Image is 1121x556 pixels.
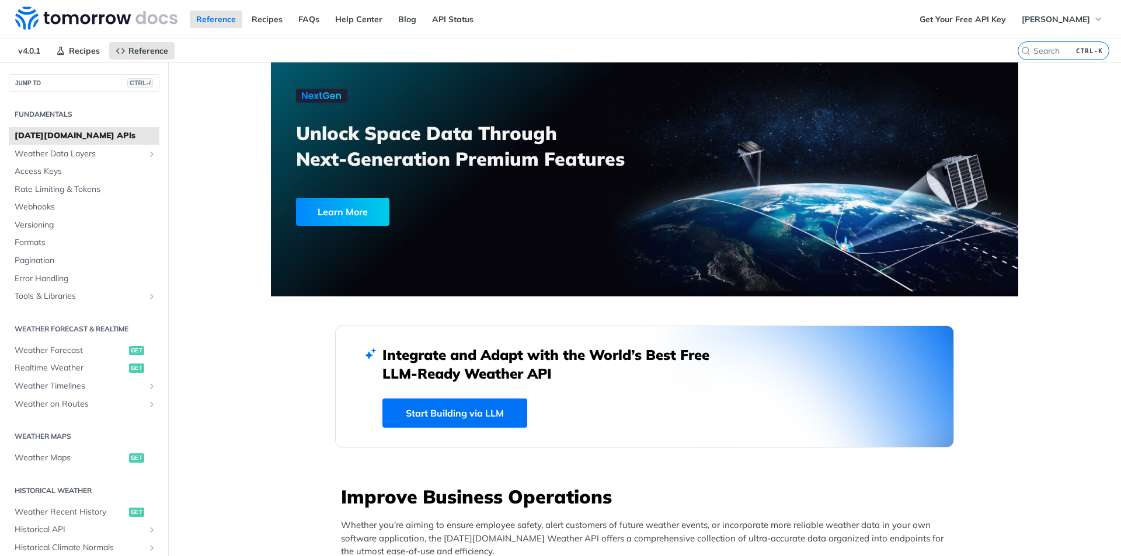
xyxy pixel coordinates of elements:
a: Weather Forecastget [9,342,159,359]
a: Formats [9,234,159,251]
span: v4.0.1 [12,42,47,60]
div: Learn More [296,198,389,226]
a: Get Your Free API Key [913,11,1012,28]
span: [DATE][DOMAIN_NAME] APIs [15,130,156,142]
span: Pagination [15,255,156,267]
a: Learn More [296,198,585,226]
span: Webhooks [15,201,156,213]
span: Rate Limiting & Tokens [15,184,156,195]
a: API Status [426,11,480,28]
a: Historical APIShow subpages for Historical API [9,521,159,538]
h2: Integrate and Adapt with the World’s Best Free LLM-Ready Weather API [382,345,727,383]
button: [PERSON_NAME] [1015,11,1109,28]
span: [PERSON_NAME] [1022,14,1090,25]
span: Recipes [69,46,100,56]
h2: Historical Weather [9,485,159,496]
a: Recipes [50,42,106,60]
button: Show subpages for Tools & Libraries [147,292,156,301]
h2: Fundamentals [9,109,159,120]
span: Error Handling [15,273,156,285]
span: get [129,453,144,463]
span: get [129,363,144,373]
span: get [129,346,144,355]
a: FAQs [292,11,326,28]
button: JUMP TOCTRL-/ [9,74,159,92]
a: Weather on RoutesShow subpages for Weather on Routes [9,396,159,413]
span: Weather Forecast [15,345,126,356]
button: Show subpages for Historical Climate Normals [147,543,156,552]
button: Show subpages for Weather on Routes [147,400,156,409]
a: Reference [109,42,175,60]
a: Help Center [329,11,389,28]
a: Pagination [9,252,159,270]
a: Error Handling [9,270,159,288]
a: Weather Mapsget [9,449,159,467]
span: get [129,508,144,517]
a: Recipes [245,11,289,28]
span: Weather Maps [15,452,126,464]
a: Blog [392,11,423,28]
a: Weather Data LayersShow subpages for Weather Data Layers [9,145,159,163]
svg: Search [1021,46,1031,55]
span: Formats [15,237,156,249]
span: Weather Data Layers [15,148,144,160]
a: Start Building via LLM [382,398,527,428]
img: NextGen [296,89,347,103]
a: [DATE][DOMAIN_NAME] APIs [9,127,159,145]
span: CTRL-/ [127,78,153,88]
a: Versioning [9,216,159,234]
h2: Weather Maps [9,431,159,442]
span: Tools & Libraries [15,291,144,302]
span: Historical API [15,524,144,536]
button: Show subpages for Historical API [147,525,156,534]
h2: Weather Forecast & realtime [9,324,159,334]
span: Historical Climate Normals [15,542,144,554]
a: Webhooks [9,198,159,216]
h3: Unlock Space Data Through Next-Generation Premium Features [296,120,657,172]
a: Weather Recent Historyget [9,503,159,521]
a: Realtime Weatherget [9,359,159,377]
button: Show subpages for Weather Data Layers [147,149,156,159]
span: Weather Recent History [15,506,126,518]
a: Access Keys [9,163,159,180]
h3: Improve Business Operations [341,484,954,509]
button: Show subpages for Weather Timelines [147,382,156,391]
span: Reference [128,46,168,56]
span: Versioning [15,219,156,231]
a: Reference [190,11,242,28]
span: Access Keys [15,166,156,177]
a: Weather TimelinesShow subpages for Weather Timelines [9,377,159,395]
span: Weather on Routes [15,398,144,410]
span: Realtime Weather [15,362,126,374]
a: Rate Limiting & Tokens [9,181,159,198]
img: Tomorrow.io Weather API Docs [15,6,177,30]
span: Weather Timelines [15,380,144,392]
kbd: CTRL-K [1073,45,1106,57]
a: Tools & LibrariesShow subpages for Tools & Libraries [9,288,159,305]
